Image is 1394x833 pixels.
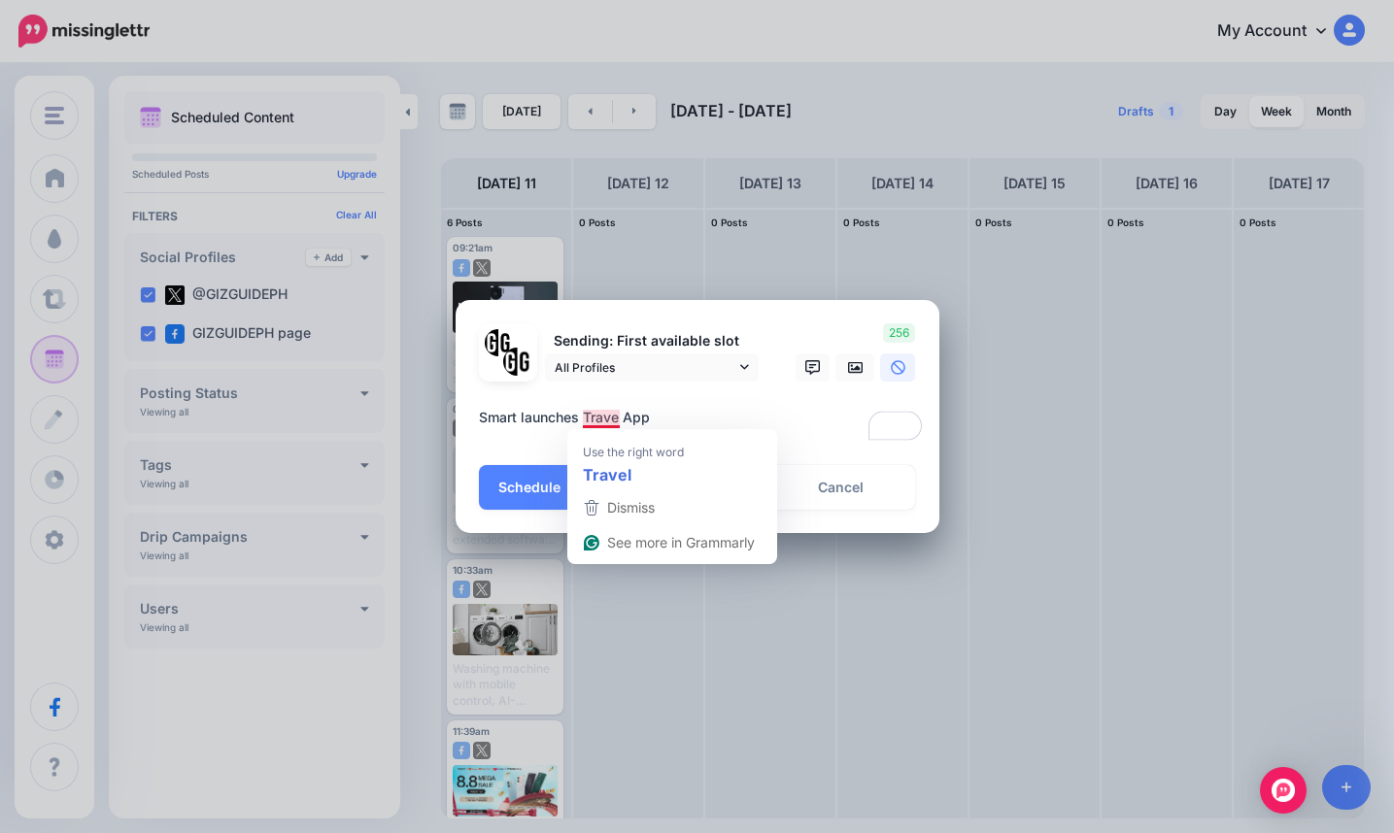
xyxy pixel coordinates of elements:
[545,353,759,382] a: All Profiles
[480,563,540,608] a: Increment Hour
[479,406,926,444] textarea: To enrich screen reader interactions, please activate Accessibility in Grammarly extension settings
[545,330,759,352] p: Sending: First available slot
[767,465,916,510] a: Cancel
[555,357,735,378] span: All Profiles
[541,611,548,666] td: :
[479,465,599,510] button: Schedule
[498,481,561,494] span: Schedule
[484,612,536,664] span: Pick Hour
[485,329,513,357] img: 353459792_649996473822713_4483302954317148903_n-bsa138318.png
[479,406,926,429] div: Smart launches Trave App
[549,673,609,717] a: Decrement Minute
[633,672,769,716] button: Schedule
[1260,767,1307,814] div: Open Intercom Messenger
[779,672,915,716] button: Cancel
[549,563,609,608] a: Increment Minute
[553,612,605,664] span: Pick Minute
[883,323,915,343] span: 256
[503,348,531,376] img: JT5sWCfR-79925.png
[633,611,916,655] p: All unsent social profiles for this post will use this new time.
[633,556,916,601] p: Set a time from the left if you'd like to send this post at a specific time.
[480,673,540,717] a: Decrement Hour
